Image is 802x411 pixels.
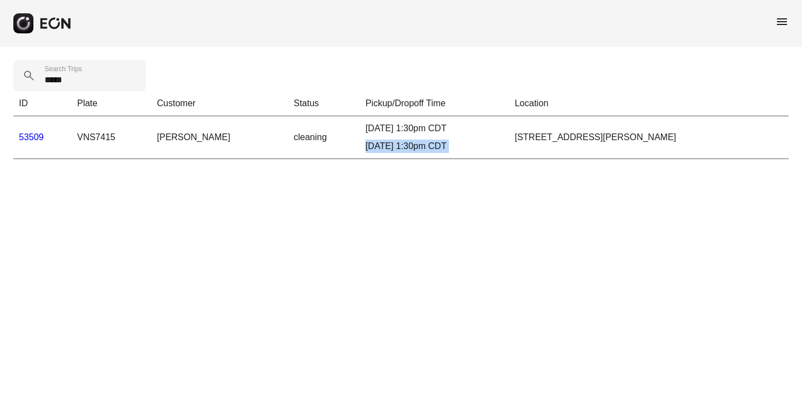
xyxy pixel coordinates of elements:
th: Status [288,91,360,116]
td: VNS7415 [71,116,151,159]
div: [DATE] 1:30pm CDT [365,122,503,135]
label: Search Trips [45,65,82,73]
th: ID [13,91,71,116]
td: [STREET_ADDRESS][PERSON_NAME] [509,116,789,159]
th: Pickup/Dropoff Time [360,91,509,116]
span: menu [775,15,789,28]
th: Customer [151,91,288,116]
div: [DATE] 1:30pm CDT [365,140,503,153]
th: Plate [71,91,151,116]
td: [PERSON_NAME] [151,116,288,159]
td: cleaning [288,116,360,159]
a: 53509 [19,132,44,142]
th: Location [509,91,789,116]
